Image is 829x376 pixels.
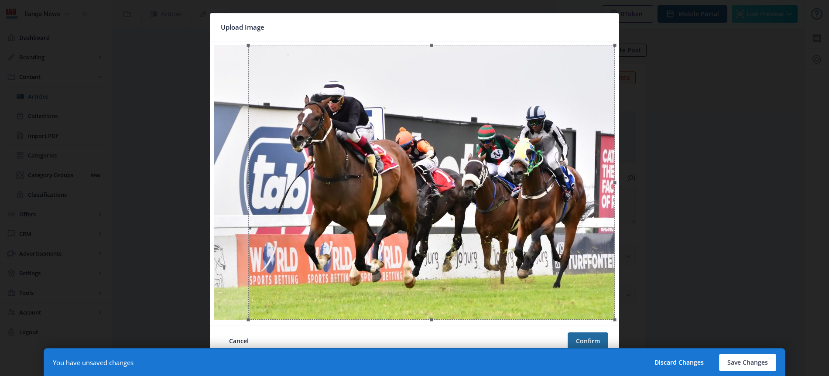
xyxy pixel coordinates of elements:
[221,21,264,34] span: Upload Image
[214,45,615,320] img: 2Q==
[53,358,134,367] div: You have unsaved changes
[221,332,257,350] button: Cancel
[719,354,776,371] button: Save Changes
[568,332,608,350] button: Confirm
[646,354,712,371] button: Discard Changes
